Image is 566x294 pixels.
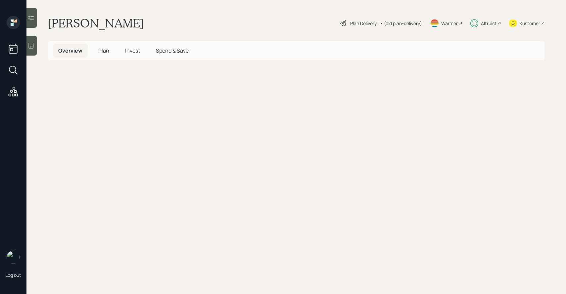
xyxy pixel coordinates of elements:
h1: [PERSON_NAME] [48,16,144,30]
span: Overview [58,47,82,54]
div: Kustomer [520,20,540,27]
span: Invest [125,47,140,54]
span: Spend & Save [156,47,189,54]
div: Altruist [481,20,496,27]
div: Plan Delivery [350,20,377,27]
div: • (old plan-delivery) [380,20,422,27]
div: Warmer [441,20,458,27]
span: Plan [98,47,109,54]
img: sami-boghos-headshot.png [7,251,20,264]
div: Log out [5,272,21,278]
